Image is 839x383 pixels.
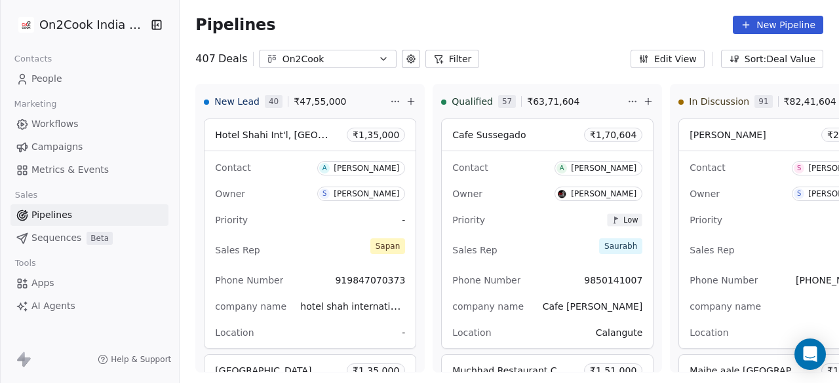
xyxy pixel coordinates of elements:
[571,189,636,198] div: [PERSON_NAME]
[31,299,75,313] span: AI Agents
[452,327,491,338] span: Location
[690,301,761,312] span: company name
[16,14,142,36] button: On2Cook India Pvt. Ltd.
[452,275,520,285] span: Phone Number
[31,117,79,131] span: Workflows
[31,140,83,154] span: Campaigns
[10,68,168,90] a: People
[452,301,524,312] span: company name
[690,275,758,285] span: Phone Number
[402,326,405,339] span: -
[215,189,245,199] span: Owner
[690,215,722,225] span: Priority
[452,189,482,199] span: Owner
[215,365,311,376] span: [GEOGRAPHIC_DATA]
[797,163,801,173] div: S
[590,364,636,377] span: ₹ 1,51,000
[10,159,168,181] a: Metrics & Events
[87,232,113,245] span: Beta
[322,163,327,173] div: A
[9,94,62,114] span: Marketing
[9,253,41,273] span: Tools
[498,95,516,108] span: 57
[689,95,749,108] span: In Discussion
[218,51,248,67] span: Deals
[334,164,399,173] div: [PERSON_NAME]
[690,327,728,338] span: Location
[596,327,643,338] span: Calangute
[215,128,390,141] span: Hotel Shahi Int'l, [GEOGRAPHIC_DATA]
[300,300,410,312] span: hotel shah international
[631,50,705,68] button: Edit View
[215,275,283,285] span: Phone Number
[335,275,405,285] span: 919847070373
[441,119,654,349] div: Cafe Sussegado₹1,70,604ContactA[PERSON_NAME]OwnerS[PERSON_NAME]PriorityLowSales RepSaurabhPhone N...
[215,301,286,312] span: company name
[215,327,254,338] span: Location
[10,204,168,226] a: Pipelines
[10,136,168,158] a: Campaigns
[215,245,260,255] span: Sales Rep
[441,84,625,119] div: Qualified57₹63,71,604
[584,275,642,285] span: 9850141007
[370,238,406,254] span: Sapan
[733,16,823,34] button: New Pipeline
[452,95,493,108] span: Qualified
[18,17,34,33] img: on2cook%20logo-04%20copy.jpg
[10,113,168,135] a: Workflows
[9,185,43,205] span: Sales
[204,84,387,119] div: New Lead40₹47,55,000
[353,128,399,141] span: ₹ 1,35,000
[10,272,168,294] a: Apps
[111,354,171,365] span: Help & Support
[797,189,801,199] div: S
[215,215,248,225] span: Priority
[754,95,772,108] span: 91
[690,245,734,255] span: Sales Rep
[283,52,373,66] div: On2Cook
[31,208,72,222] span: Pipelines
[31,276,54,290] span: Apps
[294,95,346,108] span: ₹ 47,55,000
[322,189,326,199] div: S
[690,130,766,140] span: [PERSON_NAME]
[215,162,250,173] span: Contact
[571,164,636,173] div: [PERSON_NAME]
[690,189,720,199] span: Owner
[557,189,567,199] img: S
[425,50,480,68] button: Filter
[452,130,526,140] span: Cafe Sussegado
[214,95,260,108] span: New Lead
[31,231,81,245] span: Sequences
[452,215,485,225] span: Priority
[204,119,416,349] div: Hotel Shahi Int'l, [GEOGRAPHIC_DATA]₹1,35,000ContactA[PERSON_NAME]OwnerS[PERSON_NAME]Priority-Sal...
[690,364,839,376] span: Majhe aale [GEOGRAPHIC_DATA]
[39,16,147,33] span: On2Cook India Pvt. Ltd.
[353,364,399,377] span: ₹ 1,35,000
[721,50,823,68] button: Sort: Deal Value
[195,51,247,67] div: 407
[9,49,58,69] span: Contacts
[402,213,405,227] span: -
[543,301,643,312] span: Cafe [PERSON_NAME]
[10,227,168,249] a: SequencesBeta
[599,238,642,254] span: Saurabh
[334,189,399,198] div: [PERSON_NAME]
[452,162,488,173] span: Contact
[690,162,725,173] span: Contact
[265,95,283,108] span: 40
[452,245,497,255] span: Sales Rep
[560,163,564,173] div: A
[98,354,171,365] a: Help & Support
[10,295,168,317] a: AI Agents
[794,338,826,370] div: Open Intercom Messenger
[195,16,275,34] span: Pipelines
[31,163,109,177] span: Metrics & Events
[784,95,836,108] span: ₹ 82,41,604
[452,364,665,376] span: Muchhad Restaurant Cafe & Lounge(Pure Veg)
[31,72,62,86] span: People
[527,95,579,108] span: ₹ 63,71,604
[623,215,638,225] span: Low
[590,128,636,141] span: ₹ 1,70,604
